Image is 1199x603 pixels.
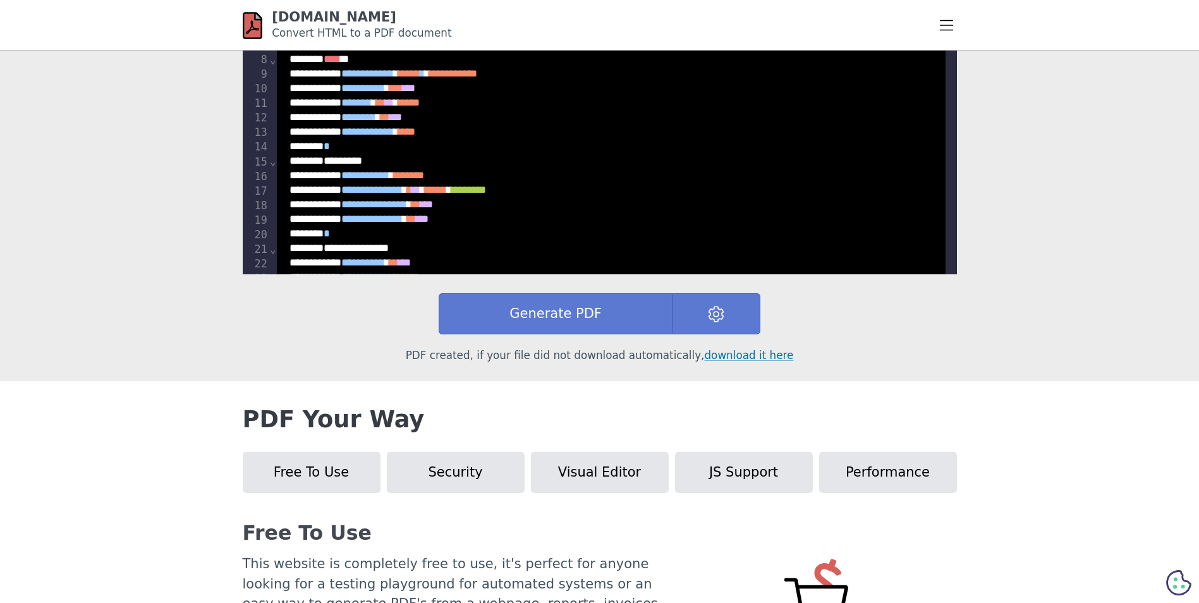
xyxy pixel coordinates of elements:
button: Security [387,452,525,493]
small: Convert HTML to a PDF document [272,27,451,39]
div: 18 [245,198,269,213]
div: 20 [245,228,269,242]
div: 8 [245,52,269,67]
button: Visual Editor [531,452,669,493]
button: JS Support [675,452,813,493]
div: 22 [245,257,269,271]
div: 23 [245,271,269,286]
div: 12 [245,111,269,125]
span: Free To Use [274,465,349,480]
button: Generate PDF [439,293,673,334]
span: Fold line [269,39,277,51]
button: Performance [819,452,957,493]
span: Performance [846,465,930,480]
h3: Free To Use [243,521,957,545]
img: html-pdf.net [243,11,263,40]
a: download it here [704,349,793,362]
button: Free To Use [243,452,380,493]
span: Security [428,465,482,480]
h2: PDF Your Way [243,406,957,433]
div: 13 [245,125,269,140]
div: 16 [245,169,269,184]
span: Fold line [269,53,277,66]
div: 17 [245,184,269,198]
span: Visual Editor [558,465,642,480]
div: 14 [245,140,269,154]
div: 21 [245,242,269,257]
div: 10 [245,82,269,96]
a: [DOMAIN_NAME] [272,9,396,25]
svg: Cookie Preferences [1166,570,1191,595]
span: JS Support [709,465,778,480]
div: 19 [245,213,269,228]
span: Fold line [269,243,277,255]
p: PDF created, if your file did not download automatically, [243,348,957,363]
div: 11 [245,96,269,111]
div: 9 [245,67,269,82]
div: 15 [245,155,269,169]
span: Fold line [269,155,277,167]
